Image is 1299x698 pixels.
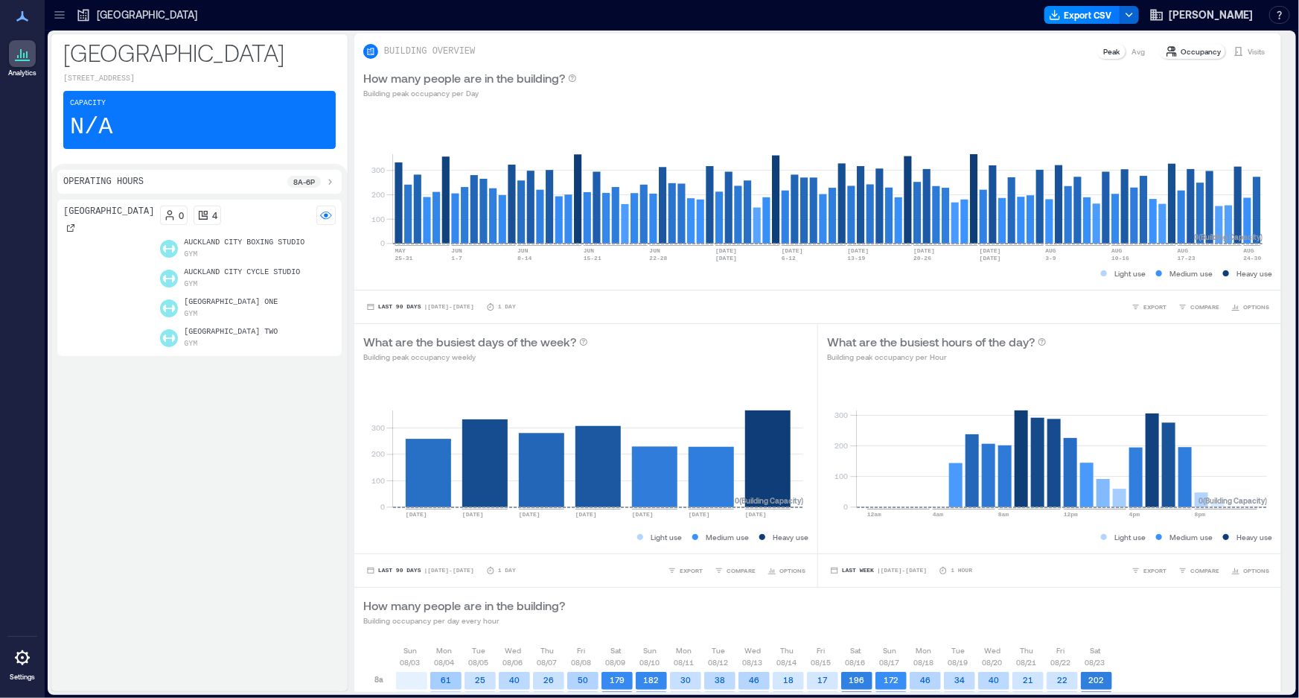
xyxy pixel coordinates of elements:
button: OPTIONS [1228,299,1272,314]
text: [DATE] [519,511,540,518]
p: Thu [1020,644,1033,656]
span: [PERSON_NAME] [1169,7,1253,22]
p: Occupancy [1181,45,1221,57]
span: COMPARE [1190,302,1219,311]
p: Building occupancy per day every hour [363,615,565,626]
button: Last 90 Days |[DATE]-[DATE] [363,563,477,578]
text: 26 [543,675,554,685]
p: 08/18 [914,656,934,668]
p: Visits [1248,45,1265,57]
p: Medium use [1169,531,1213,543]
text: [DATE] [848,247,869,254]
text: JUN [452,247,463,254]
text: 46 [749,675,759,685]
text: [DATE] [406,511,427,518]
p: Fri [1057,644,1065,656]
p: 08/20 [983,656,1003,668]
tspan: 100 [835,472,849,480]
text: 12pm [1064,511,1078,518]
p: Mon [437,644,453,656]
p: Operating Hours [63,176,144,188]
p: Fri [578,644,586,656]
p: 1 Day [498,566,516,575]
p: 08/19 [948,656,968,668]
text: 3-9 [1046,255,1057,261]
p: Heavy use [773,531,808,543]
tspan: 0 [380,502,385,511]
p: Thu [540,644,554,656]
p: 08/09 [606,656,626,668]
p: Building peak occupancy weekly [363,351,588,363]
text: 1-7 [452,255,463,261]
text: 8-14 [517,255,532,261]
tspan: 0 [380,238,385,247]
p: 08/23 [1085,656,1105,668]
text: 17-23 [1178,255,1196,261]
p: Tue [712,644,725,656]
button: EXPORT [665,563,706,578]
text: [DATE] [632,511,654,518]
p: What are the busiest hours of the day? [827,333,1035,351]
p: 8a - 6p [293,176,315,188]
p: Thu [780,644,794,656]
a: Settings [4,640,40,686]
text: [DATE] [462,511,484,518]
text: 22-28 [650,255,668,261]
p: Sun [883,644,896,656]
p: Light use [1114,531,1146,543]
p: Analytics [8,69,36,77]
text: 4am [933,511,944,518]
p: Gym [184,338,197,350]
p: 08/11 [674,656,695,668]
p: BUILDING OVERVIEW [384,45,475,57]
text: 179 [610,675,625,685]
p: 08/05 [469,656,489,668]
p: Gym [184,308,197,320]
text: 34 [954,675,965,685]
text: 10-16 [1111,255,1129,261]
p: Light use [1114,267,1146,279]
button: [PERSON_NAME] [1145,3,1257,27]
span: EXPORT [680,566,703,575]
button: COMPARE [1175,563,1222,578]
button: EXPORT [1129,563,1169,578]
text: 40 [989,675,999,685]
p: Sat [610,644,621,656]
button: COMPARE [1175,299,1222,314]
p: 4 [212,209,217,221]
text: 182 [644,675,660,685]
p: 08/16 [846,656,866,668]
p: Auckland City Boxing Studio [184,237,304,249]
tspan: 0 [844,502,849,511]
p: Avg [1132,45,1145,57]
text: 18 [783,675,794,685]
text: 25 [475,675,485,685]
text: [DATE] [980,255,1001,261]
tspan: 200 [371,190,385,199]
text: AUG [1178,247,1189,254]
p: 08/06 [503,656,523,668]
p: Mon [677,644,692,656]
text: 4pm [1129,511,1140,518]
p: 08/15 [811,656,832,668]
text: 15-21 [584,255,601,261]
span: OPTIONS [1243,566,1269,575]
p: [GEOGRAPHIC_DATA] [63,37,336,67]
p: Gym [184,249,197,261]
p: [GEOGRAPHIC_DATA] [63,206,154,218]
text: [DATE] [715,255,737,261]
text: 12am [867,511,881,518]
text: 196 [849,675,865,685]
text: 22 [1057,675,1067,685]
p: Medium use [706,531,749,543]
p: What are the busiest days of the week? [363,333,576,351]
p: Sun [403,644,417,656]
text: 25-31 [395,255,413,261]
p: Fri [817,644,826,656]
p: 08/13 [743,656,763,668]
p: N/A [70,112,113,142]
button: EXPORT [1129,299,1169,314]
text: [DATE] [689,511,710,518]
a: Analytics [4,36,41,82]
p: Building peak occupancy per Hour [827,351,1047,363]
